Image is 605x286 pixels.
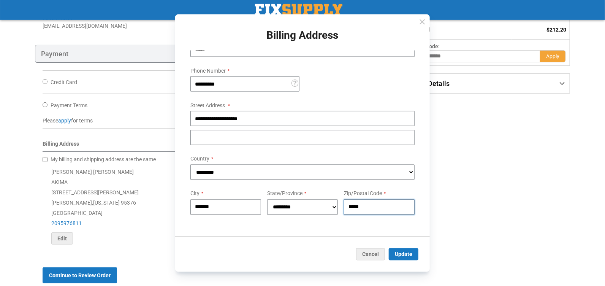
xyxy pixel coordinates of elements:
[57,235,67,242] span: Edit
[35,45,380,63] div: Payment
[546,27,566,33] span: $212.20
[362,251,379,257] span: Cancel
[43,23,127,29] span: [EMAIL_ADDRESS][DOMAIN_NAME]
[184,30,421,41] h1: Billing Address
[267,191,302,197] span: State/Province
[58,118,71,124] a: apply
[190,191,200,197] span: City
[190,102,225,108] span: Street Address
[93,200,120,206] span: [US_STATE]
[255,4,342,16] img: Fix Industrial Supply
[255,4,342,16] a: store logo
[43,267,117,283] button: Continue to Review Order
[344,191,382,197] span: Zip/Postal Code
[395,251,412,257] span: Update
[51,232,73,245] button: Edit
[43,117,373,124] p: Please for terms
[190,156,209,162] span: Country
[540,50,566,62] button: Apply
[43,15,73,21] a: 2095976811
[49,272,111,278] span: Continue to Review Order
[51,220,82,226] a: 2095976811
[356,248,385,260] button: Cancel
[43,140,373,152] div: Billing Address
[43,167,373,245] div: [PERSON_NAME] [PERSON_NAME] AKIMA [STREET_ADDRESS][PERSON_NAME] [PERSON_NAME] , 95376 [GEOGRAPHIC...
[389,248,418,260] button: Update
[51,156,156,162] span: My billing and shipping address are the same
[51,102,87,108] span: Payment Terms
[51,79,77,85] span: Credit Card
[190,68,226,74] span: Phone Number
[546,53,559,59] span: Apply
